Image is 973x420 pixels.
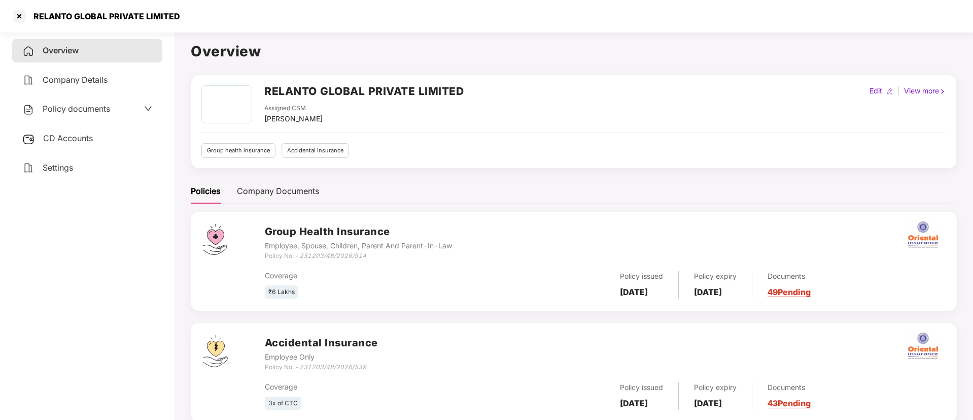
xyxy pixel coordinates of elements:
[886,88,893,95] img: editIcon
[22,104,34,116] img: svg+xml;base64,PHN2ZyB4bWxucz0iaHR0cDovL3d3dy53My5vcmcvMjAwMC9zdmciIHdpZHRoPSIyNCIgaGVpZ2h0PSIyNC...
[939,88,946,95] img: rightIcon
[43,104,110,114] span: Policy documents
[144,105,152,113] span: down
[265,240,452,251] div: Employee, Spouse, Children, Parent And Parent-In-Law
[694,398,722,408] b: [DATE]
[620,271,663,282] div: Policy issued
[694,382,737,393] div: Policy expiry
[22,133,35,145] img: svg+xml;base64,PHN2ZyB3aWR0aD0iMjUiIGhlaWdodD0iMjQiIHZpZXdCb3g9IjAgMCAyNSAyNCIgZmlsbD0ibm9uZSIgeG...
[299,363,366,371] i: 231203/48/2026/539
[22,162,34,174] img: svg+xml;base64,PHN2ZyB4bWxucz0iaHR0cDovL3d3dy53My5vcmcvMjAwMC9zdmciIHdpZHRoPSIyNCIgaGVpZ2h0PSIyNC...
[201,143,275,158] div: Group health insurance
[237,185,319,198] div: Company Documents
[768,398,811,408] a: 43 Pending
[22,45,34,57] img: svg+xml;base64,PHN2ZyB4bWxucz0iaHR0cDovL3d3dy53My5vcmcvMjAwMC9zdmciIHdpZHRoPSIyNCIgaGVpZ2h0PSIyNC...
[22,74,34,86] img: svg+xml;base64,PHN2ZyB4bWxucz0iaHR0cDovL3d3dy53My5vcmcvMjAwMC9zdmciIHdpZHRoPSIyNCIgaGVpZ2h0PSIyNC...
[265,285,298,299] div: ₹6 Lakhs
[203,335,228,367] img: svg+xml;base64,PHN2ZyB4bWxucz0iaHR0cDovL3d3dy53My5vcmcvMjAwMC9zdmciIHdpZHRoPSI0OS4zMjEiIGhlaWdodD...
[191,185,221,198] div: Policies
[694,271,737,282] div: Policy expiry
[43,75,108,85] span: Company Details
[264,113,323,124] div: [PERSON_NAME]
[265,351,378,363] div: Employee Only
[265,335,378,351] h3: Accidental Insurance
[191,40,957,62] h1: Overview
[264,83,464,100] h2: RELANTO GLOBAL PRIVATE LIMITED
[905,217,941,252] img: oi.png
[265,251,452,261] div: Policy No. -
[867,85,884,96] div: Edit
[265,224,452,240] h3: Group Health Insurance
[620,287,648,297] b: [DATE]
[265,397,301,410] div: 3x of CTC
[620,398,648,408] b: [DATE]
[620,382,663,393] div: Policy issued
[282,143,349,158] div: Accidental insurance
[43,133,93,143] span: CD Accounts
[895,85,902,96] div: |
[902,85,948,96] div: View more
[43,163,73,173] span: Settings
[27,11,180,21] div: RELANTO GLOBAL PRIVATE LIMITED
[265,381,492,393] div: Coverage
[694,287,722,297] b: [DATE]
[265,270,492,281] div: Coverage
[768,382,811,393] div: Documents
[768,271,811,282] div: Documents
[203,224,227,255] img: svg+xml;base64,PHN2ZyB4bWxucz0iaHR0cDovL3d3dy53My5vcmcvMjAwMC9zdmciIHdpZHRoPSI0Ny43MTQiIGhlaWdodD...
[43,45,79,55] span: Overview
[264,104,323,113] div: Assigned CSM
[905,328,941,364] img: oi.png
[265,363,378,372] div: Policy No. -
[299,252,366,260] i: 231203/48/2026/514
[768,287,811,297] a: 49 Pending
